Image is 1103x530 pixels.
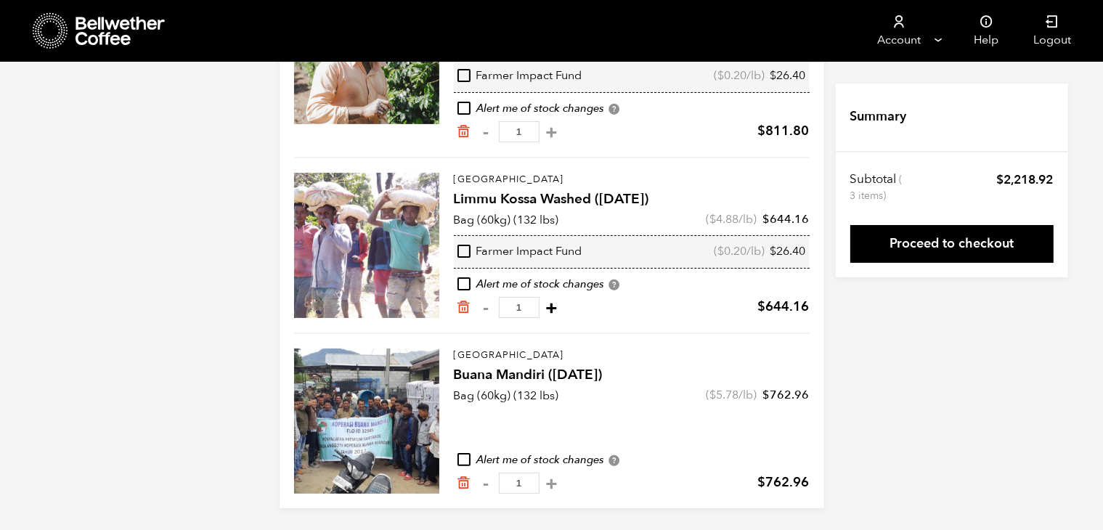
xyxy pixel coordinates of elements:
[543,476,561,491] button: +
[758,298,766,316] span: $
[710,211,717,227] span: $
[997,171,1054,188] bdi: 2,218.92
[758,298,810,316] bdi: 644.16
[707,387,757,403] span: ( /lb)
[499,121,540,142] input: Qty
[715,68,765,84] span: ( /lb)
[477,125,495,139] button: -
[454,189,810,210] h4: Limmu Kossa Washed ([DATE])
[850,225,1054,263] a: Proceed to checkout
[710,387,739,403] bdi: 5.78
[707,211,757,227] span: ( /lb)
[763,387,770,403] span: $
[710,211,739,227] bdi: 4.88
[457,124,471,139] a: Remove from cart
[758,473,766,492] span: $
[543,125,561,139] button: +
[477,301,495,315] button: -
[850,107,907,126] h4: Summary
[715,244,765,260] span: ( /lb)
[997,171,1004,188] span: $
[718,243,725,259] span: $
[454,365,810,386] h4: Buana Mandiri ([DATE])
[758,122,766,140] span: $
[770,68,806,83] bdi: 26.40
[499,473,540,494] input: Qty
[763,211,810,227] bdi: 644.16
[454,101,810,117] div: Alert me of stock changes
[770,68,777,83] span: $
[454,211,559,229] p: Bag (60kg) (132 lbs)
[758,473,810,492] bdi: 762.96
[718,68,725,83] span: $
[718,243,747,259] bdi: 0.20
[457,244,582,260] div: Farmer Impact Fund
[763,211,770,227] span: $
[499,297,540,318] input: Qty
[758,122,810,140] bdi: 811.80
[543,301,561,315] button: +
[454,387,559,404] p: Bag (60kg) (132 lbs)
[710,387,717,403] span: $
[850,171,905,203] th: Subtotal
[454,348,810,363] p: [GEOGRAPHIC_DATA]
[454,277,810,293] div: Alert me of stock changes
[457,300,471,315] a: Remove from cart
[454,173,810,187] p: [GEOGRAPHIC_DATA]
[454,452,810,468] div: Alert me of stock changes
[770,243,806,259] bdi: 26.40
[477,476,495,491] button: -
[770,243,777,259] span: $
[457,68,582,84] div: Farmer Impact Fund
[718,68,747,83] bdi: 0.20
[763,387,810,403] bdi: 762.96
[457,476,471,491] a: Remove from cart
